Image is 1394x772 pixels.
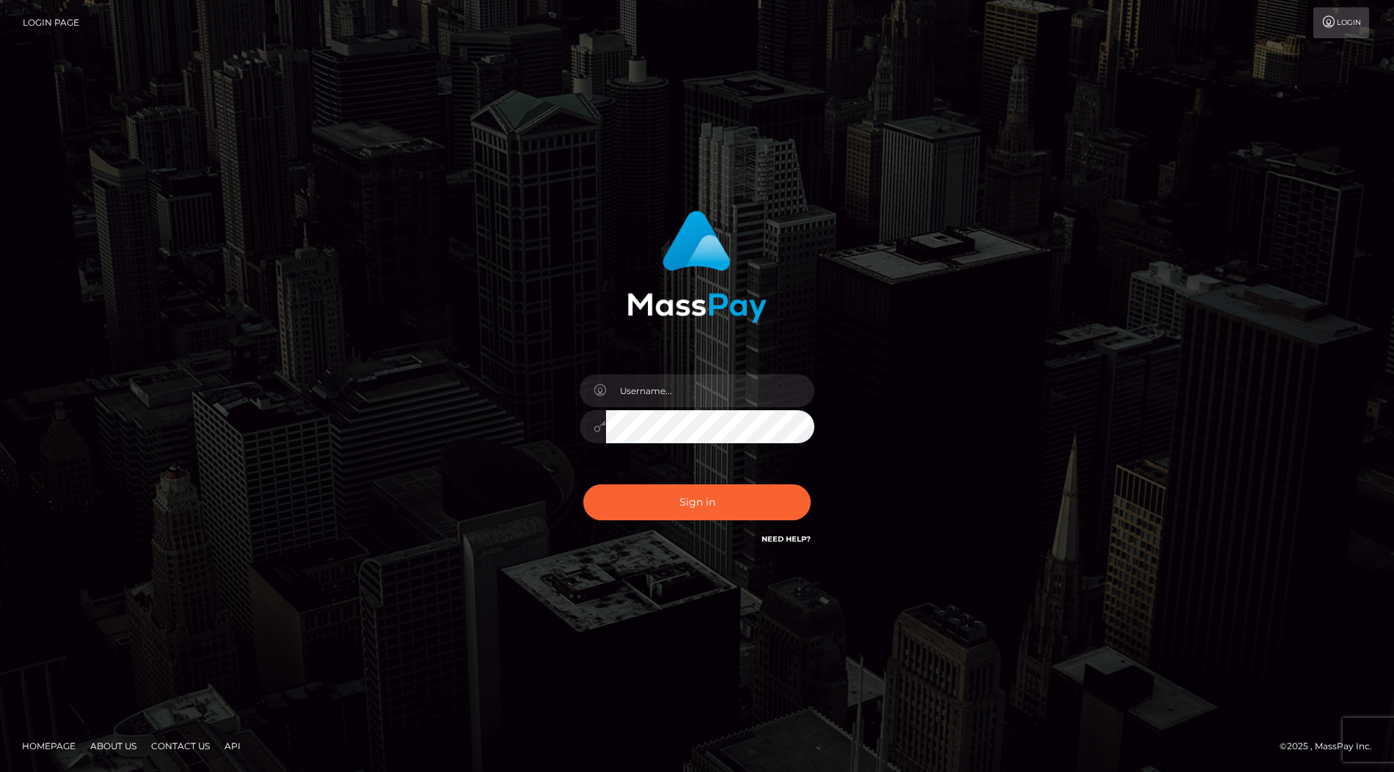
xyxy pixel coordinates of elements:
[145,735,216,757] a: Contact Us
[762,534,811,544] a: Need Help?
[606,374,814,407] input: Username...
[84,735,142,757] a: About Us
[16,735,81,757] a: Homepage
[23,7,79,38] a: Login Page
[1313,7,1369,38] a: Login
[219,735,247,757] a: API
[627,211,767,323] img: MassPay Login
[583,484,811,520] button: Sign in
[1280,738,1383,754] div: © 2025 , MassPay Inc.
